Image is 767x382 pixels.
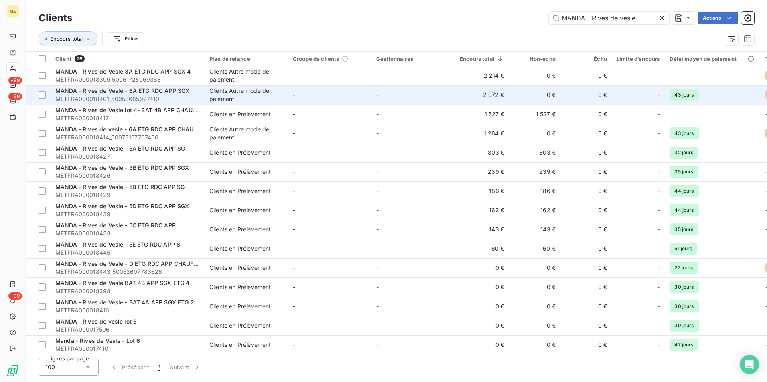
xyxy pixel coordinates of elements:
[293,56,339,62] span: Groupe de clients
[55,229,200,237] span: METFRA000018433
[209,168,271,176] div: Clients en Prélèvement
[455,66,509,85] td: 2 214 €
[560,85,612,105] td: 0 €
[55,260,200,267] span: MANDA - Rives de Vesle - D ETG RDC APP CHAUFFE
[293,226,295,233] span: -
[293,111,295,117] span: -
[293,72,295,79] span: -
[293,245,295,252] span: -
[209,264,271,272] div: Clients en Prélèvement
[55,153,200,161] span: METFRA000018427
[657,283,660,291] span: -
[55,318,136,325] span: MANDA - Rives de vesle lot 5
[560,335,612,354] td: 0 €
[376,187,379,194] span: -
[455,105,509,124] td: 1 527 €
[209,302,271,310] div: Clients en Prélèvement
[670,89,698,101] span: 43 jours
[509,239,560,258] td: 60 €
[6,94,19,107] a: +99
[209,283,271,291] div: Clients en Prélèvement
[376,303,379,310] span: -
[55,126,203,133] span: MANDA - Rives de vesle - 6A ETG RDC APP CHAUFFE
[108,32,144,45] button: Filtrer
[209,341,271,349] div: Clients en Prélèvement
[376,168,379,175] span: -
[455,239,509,258] td: 60 €
[376,56,450,62] div: Gestionnaires
[509,162,560,181] td: 239 €
[460,56,504,62] div: Encours total
[55,56,71,62] span: Client
[560,124,612,143] td: 0 €
[158,363,160,371] span: 1
[293,264,295,271] span: -
[209,322,271,330] div: Clients en Prélèvement
[376,130,379,137] span: -
[376,72,379,79] span: -
[55,145,185,152] span: MANDA - Rives de Vesle - 5A ETG RDC APP SG
[55,191,200,199] span: METFRA000018429
[657,322,660,330] span: -
[209,149,271,157] div: Clients en Prélèvement
[376,264,379,271] span: -
[39,31,97,46] button: Encours total
[698,12,738,24] button: Actions
[293,322,295,329] span: -
[209,110,271,118] div: Clients en Prélèvement
[740,355,759,374] div: Open Intercom Messenger
[376,283,379,290] span: -
[376,322,379,329] span: -
[455,316,509,335] td: 0 €
[670,127,698,139] span: 43 jours
[560,162,612,181] td: 0 €
[376,341,379,348] span: -
[657,225,660,233] span: -
[560,105,612,124] td: 0 €
[514,56,556,62] div: Non-échu
[55,249,200,257] span: METFRA000018445
[509,316,560,335] td: 0 €
[560,201,612,220] td: 0 €
[55,337,140,344] span: Manda - Rives de Vesle - Lot 6
[509,181,560,201] td: 186 €
[560,258,612,277] td: 0 €
[509,220,560,239] td: 143 €
[209,87,283,103] div: Clients Autre mode de paiement
[55,95,200,103] span: METFRA000018401_50058685927410
[455,335,509,354] td: 0 €
[560,277,612,297] td: 0 €
[75,55,85,62] span: 26
[154,359,165,376] button: 1
[509,143,560,162] td: 803 €
[670,204,698,216] span: 44 jours
[55,287,200,295] span: METFRA000018398
[45,363,55,371] span: 100
[55,164,189,171] span: MANDA - Rives de Vesle - 3B ETG RDC APP SGX
[560,181,612,201] td: 0 €
[55,210,200,218] span: METFRA000018439
[509,335,560,354] td: 0 €
[105,359,154,376] button: Précédent
[509,105,560,124] td: 1 527 €
[55,172,200,180] span: METFRA000018426
[293,303,295,310] span: -
[55,268,200,276] span: METFRA000018443_50052607783626
[560,220,612,239] td: 0 €
[376,226,379,233] span: -
[509,85,560,105] td: 0 €
[455,124,509,143] td: 1 264 €
[8,93,22,100] span: +99
[657,149,660,157] span: -
[455,258,509,277] td: 0 €
[55,299,194,306] span: MANDA - Rives de Vesle - BAT 4A APP SGX ETG 2
[55,222,176,229] span: MANDA - Rives de Vesle - 5C ETG RDC APP
[509,124,560,143] td: 0 €
[657,206,660,214] span: -
[165,359,206,376] button: Suivant
[509,277,560,297] td: 0 €
[455,201,509,220] td: 162 €
[8,77,22,84] span: +99
[560,297,612,316] td: 0 €
[209,125,283,141] div: Clients Autre mode de paiement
